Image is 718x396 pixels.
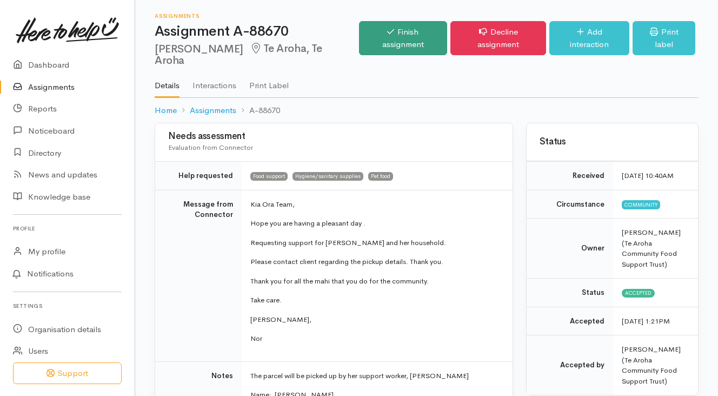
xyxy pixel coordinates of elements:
span: [PERSON_NAME] (Te Aroha Community Food Support Trust) [622,228,681,269]
td: Received [527,162,613,190]
td: Status [527,279,613,307]
td: [PERSON_NAME] (Te Aroha Community Food Support Trust) [613,335,698,395]
h1: Assignment A-88670 [155,24,359,39]
button: Support [13,362,122,385]
p: Please contact client regarding the pickup details. Thank you. [250,256,500,267]
p: Nor [250,333,500,344]
td: Help requested [155,162,242,190]
a: Details [155,67,179,98]
a: Interactions [192,67,236,97]
span: Evaluation from Connector [168,143,253,152]
p: Hope you are having a pleasant day . [250,218,500,229]
a: Print Label [249,67,289,97]
td: Circumstance [527,190,613,219]
p: Take care. [250,295,500,306]
h6: Profile [13,221,122,236]
h3: Status [540,137,685,147]
span: Te Aroha, Te Aroha [155,42,322,67]
span: Community [622,200,660,209]
time: [DATE] 10:40AM [622,171,674,180]
h3: Needs assessment [168,131,500,142]
a: Print label [633,21,695,55]
a: Add interaction [549,21,629,55]
td: Owner [527,219,613,279]
h6: Settings [13,299,122,313]
td: Accepted [527,307,613,335]
span: Food support [250,172,288,181]
td: Message from Connector [155,190,242,361]
span: Hygiene/sanitary supplies [292,172,363,181]
h6: Assignments [155,13,359,19]
a: Home [155,104,177,117]
h2: [PERSON_NAME] [155,43,359,67]
nav: breadcrumb [155,98,699,123]
td: Accepted by [527,335,613,395]
li: A-88670 [236,104,280,117]
time: [DATE] 1:21PM [622,316,670,326]
p: The parcel will be picked up by her support worker, [PERSON_NAME] [250,371,500,381]
p: Thank you for all the mahi that you do for the community. [250,276,500,287]
a: Decline assignment [450,21,546,55]
span: Pet food [368,172,393,181]
p: Requesting support for [PERSON_NAME] and her household. [250,237,500,248]
span: Accepted [622,289,655,298]
p: [PERSON_NAME], [250,314,500,325]
a: Assignments [190,104,236,117]
p: Kia Ora Team, [250,199,500,210]
a: Finish assignment [359,21,448,55]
